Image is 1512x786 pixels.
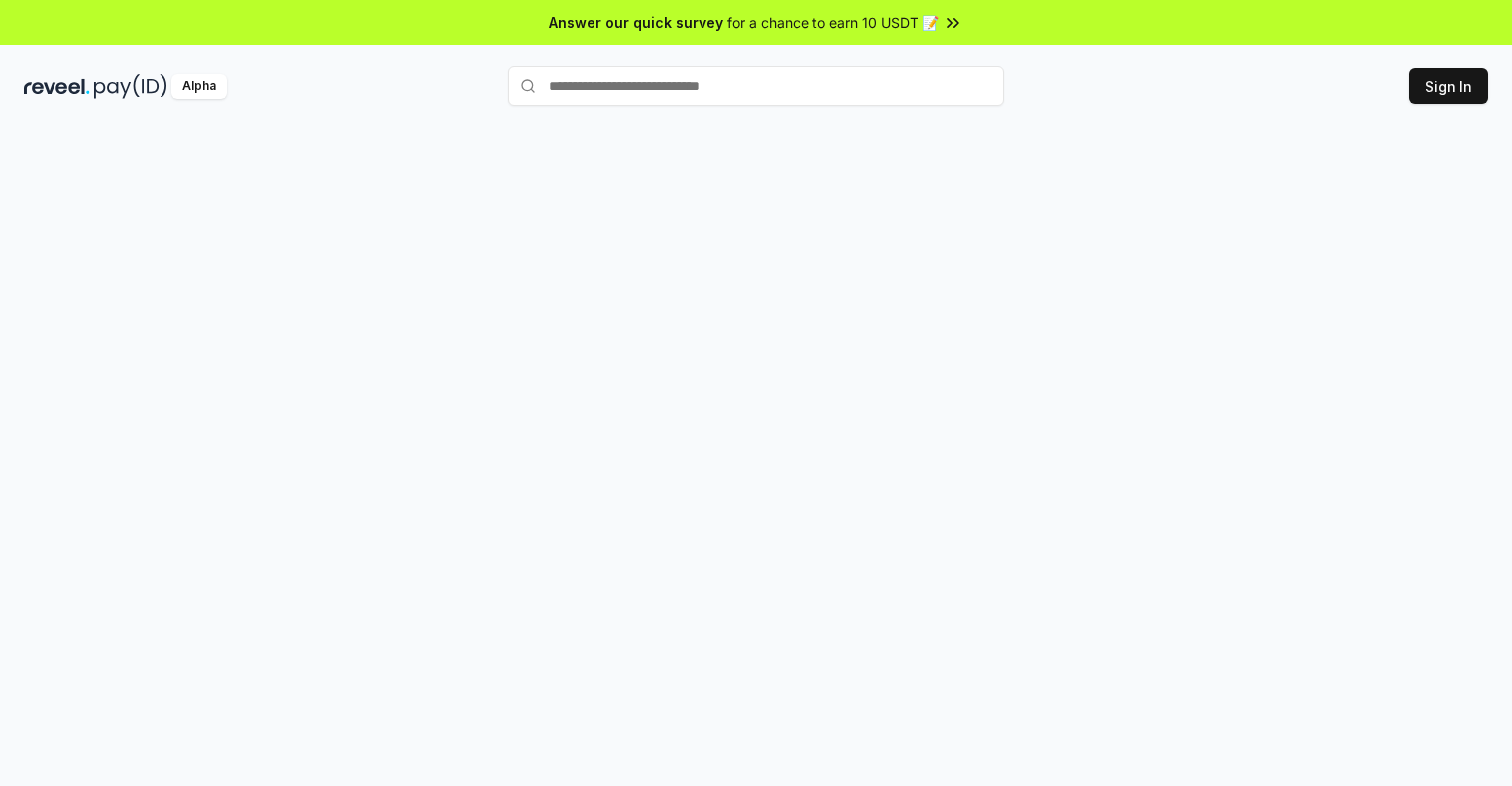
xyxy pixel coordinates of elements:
[1409,68,1488,104] button: Sign In
[24,74,90,99] img: reveel_dark
[94,74,167,99] img: pay_id
[171,74,227,99] div: Alpha
[727,12,939,33] span: for a chance to earn 10 USDT 📝
[549,12,723,33] span: Answer our quick survey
